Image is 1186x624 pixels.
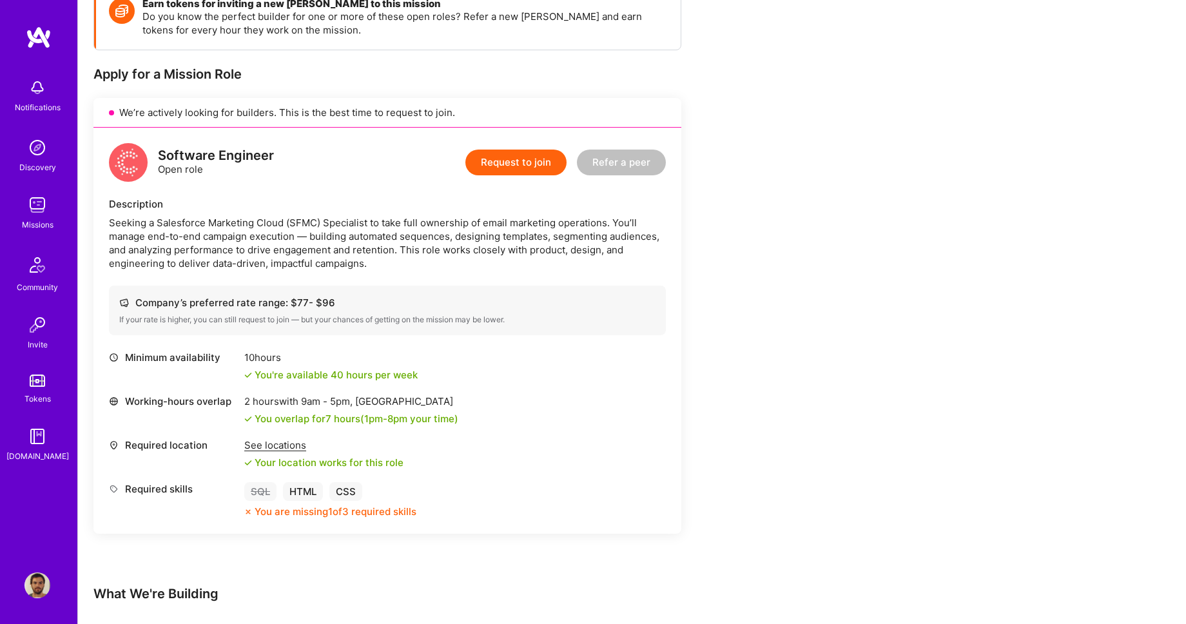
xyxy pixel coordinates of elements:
[244,351,418,364] div: 10 hours
[109,216,666,270] div: Seeking a Salesforce Marketing Cloud (SFMC) Specialist to take full ownership of email marketing ...
[465,150,567,175] button: Request to join
[255,412,458,425] div: You overlap for 7 hours ( your time)
[93,66,681,83] div: Apply for a Mission Role
[577,150,666,175] button: Refer a peer
[24,192,50,218] img: teamwork
[93,585,867,602] div: What We're Building
[93,98,681,128] div: We’re actively looking for builders. This is the best time to request to join.
[6,449,69,463] div: [DOMAIN_NAME]
[244,438,403,452] div: See locations
[15,101,61,114] div: Notifications
[22,218,53,231] div: Missions
[24,392,51,405] div: Tokens
[329,482,362,501] div: CSS
[109,351,238,364] div: Minimum availability
[109,484,119,494] i: icon Tag
[244,395,458,408] div: 2 hours with [GEOGRAPHIC_DATA]
[119,315,656,325] div: If your rate is higher, you can still request to join — but your chances of getting on the missio...
[142,10,668,37] p: Do you know the perfect builder for one or more of these open roles? Refer a new [PERSON_NAME] an...
[109,353,119,362] i: icon Clock
[21,572,53,598] a: User Avatar
[109,143,148,182] img: logo
[364,413,407,425] span: 1pm - 8pm
[26,26,52,49] img: logo
[30,375,45,387] img: tokens
[244,508,252,516] i: icon CloseOrange
[119,298,129,307] i: icon Cash
[283,482,323,501] div: HTML
[244,459,252,467] i: icon Check
[28,338,48,351] div: Invite
[17,280,58,294] div: Community
[109,396,119,406] i: icon World
[298,395,355,407] span: 9am - 5pm ,
[24,135,50,161] img: discovery
[109,197,666,211] div: Description
[109,482,238,496] div: Required skills
[24,75,50,101] img: bell
[244,482,277,501] div: SQL
[109,440,119,450] i: icon Location
[158,149,274,176] div: Open role
[244,415,252,423] i: icon Check
[255,505,416,518] div: You are missing 1 of 3 required skills
[119,296,656,309] div: Company’s preferred rate range: $ 77 - $ 96
[109,395,238,408] div: Working-hours overlap
[109,438,238,452] div: Required location
[158,149,274,162] div: Software Engineer
[24,572,50,598] img: User Avatar
[244,368,418,382] div: You're available 40 hours per week
[22,249,53,280] img: Community
[244,456,403,469] div: Your location works for this role
[24,424,50,449] img: guide book
[24,312,50,338] img: Invite
[244,371,252,379] i: icon Check
[19,161,56,174] div: Discovery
